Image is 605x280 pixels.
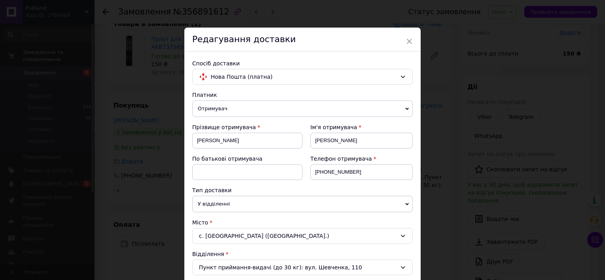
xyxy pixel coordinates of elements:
[192,124,256,130] span: Прізвище отримувача
[310,164,413,180] input: +380
[192,92,217,98] span: Платник
[192,260,413,275] div: Пункт приймання-видачі (до 30 кг): вул. Шевченка, 110
[310,124,357,130] span: Ім'я отримувача
[310,156,372,162] span: Телефон отримувача
[211,72,397,81] span: Нова Пошта (платна)
[192,219,413,226] div: Місто
[192,100,413,117] span: Отримувач
[406,35,413,48] span: ×
[192,228,413,244] div: с. [GEOGRAPHIC_DATA] ([GEOGRAPHIC_DATA].)
[192,59,413,67] div: Спосіб доставки
[192,250,413,258] div: Відділення
[192,187,232,193] span: Тип доставки
[192,156,262,162] span: По батькові отримувача
[192,196,413,212] span: У відділенні
[184,28,421,52] div: Редагування доставки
